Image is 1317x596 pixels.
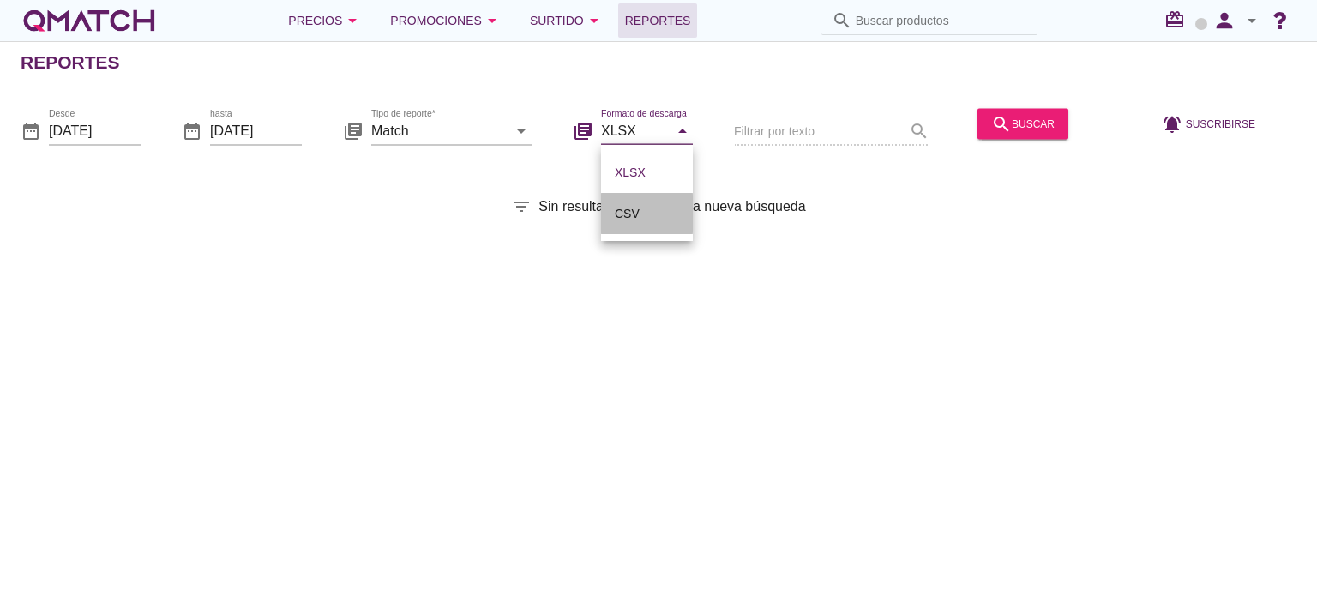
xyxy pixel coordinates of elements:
i: arrow_drop_down [584,10,604,31]
i: date_range [21,120,41,141]
a: white-qmatch-logo [21,3,158,38]
div: CSV [615,203,679,224]
span: Sin resultados, realiza una nueva búsqueda [538,196,805,217]
a: Reportes [618,3,698,38]
i: search [991,113,1012,134]
i: arrow_drop_down [672,120,693,141]
i: arrow_drop_down [342,10,363,31]
h2: Reportes [21,49,120,76]
div: Surtido [530,10,604,31]
i: arrow_drop_down [482,10,502,31]
div: Precios [288,10,363,31]
i: redeem [1164,9,1192,30]
button: Suscribirse [1148,108,1269,139]
input: hasta [210,117,302,144]
i: notifications_active [1162,113,1186,134]
input: Formato de descarga [601,117,669,144]
i: arrow_drop_down [511,120,532,141]
div: XLSX [615,162,679,183]
button: Precios [274,3,376,38]
button: buscar [977,108,1068,139]
span: Suscribirse [1186,116,1255,131]
i: arrow_drop_down [1242,10,1262,31]
i: filter_list [511,196,532,217]
div: buscar [991,113,1055,134]
div: Promociones [390,10,502,31]
i: search [832,10,852,31]
input: Buscar productos [856,7,1027,34]
i: library_books [573,120,593,141]
i: person [1207,9,1242,33]
button: Promociones [376,3,516,38]
button: Surtido [516,3,618,38]
i: library_books [343,120,364,141]
input: Desde [49,117,141,144]
input: Tipo de reporte* [371,117,508,144]
span: Reportes [625,10,691,31]
i: date_range [182,120,202,141]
